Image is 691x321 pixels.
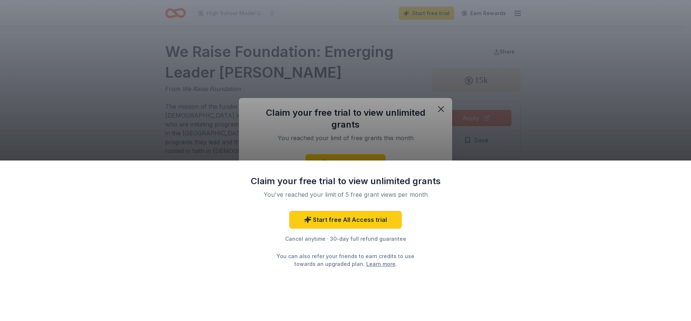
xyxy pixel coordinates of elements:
[366,260,395,268] a: Learn more
[289,211,402,229] a: Start free All Access trial
[270,252,421,268] div: You can also refer your friends to earn credits to use towards an upgraded plan. .
[249,234,442,243] div: Cancel anytime · 30-day full refund guarantee
[258,190,433,199] div: You've reached your limit of 5 free grant views per month
[249,175,442,187] div: Claim your free trial to view unlimited grants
